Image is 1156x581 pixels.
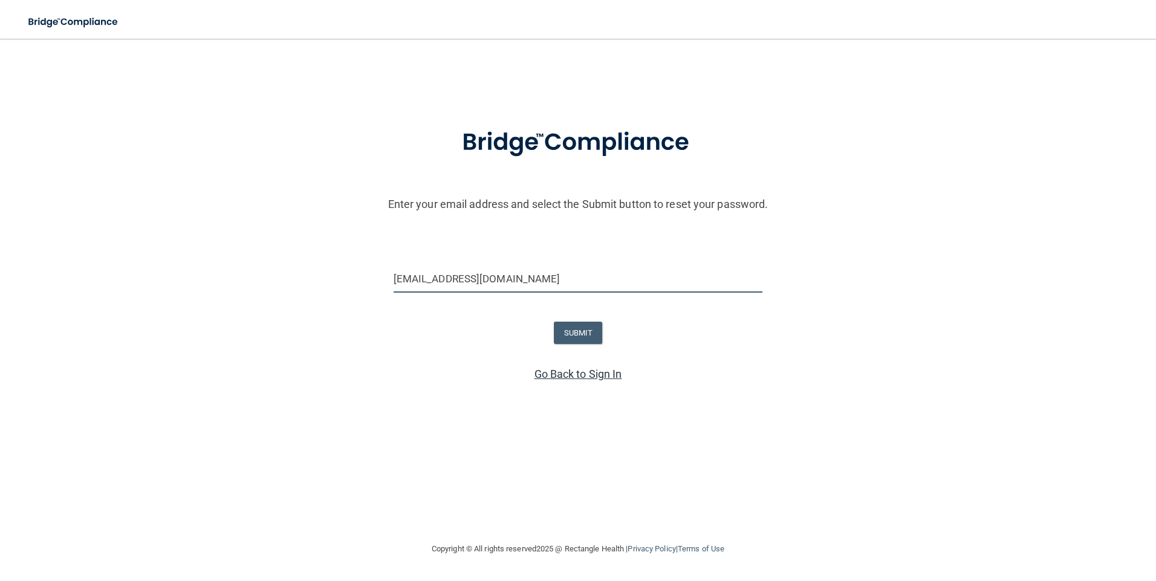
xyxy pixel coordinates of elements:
[628,544,675,553] a: Privacy Policy
[437,111,719,174] img: bridge_compliance_login_screen.278c3ca4.svg
[394,265,763,293] input: Email
[678,544,724,553] a: Terms of Use
[534,368,622,380] a: Go Back to Sign In
[18,10,129,34] img: bridge_compliance_login_screen.278c3ca4.svg
[357,530,799,568] div: Copyright © All rights reserved 2025 @ Rectangle Health | |
[554,322,603,344] button: SUBMIT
